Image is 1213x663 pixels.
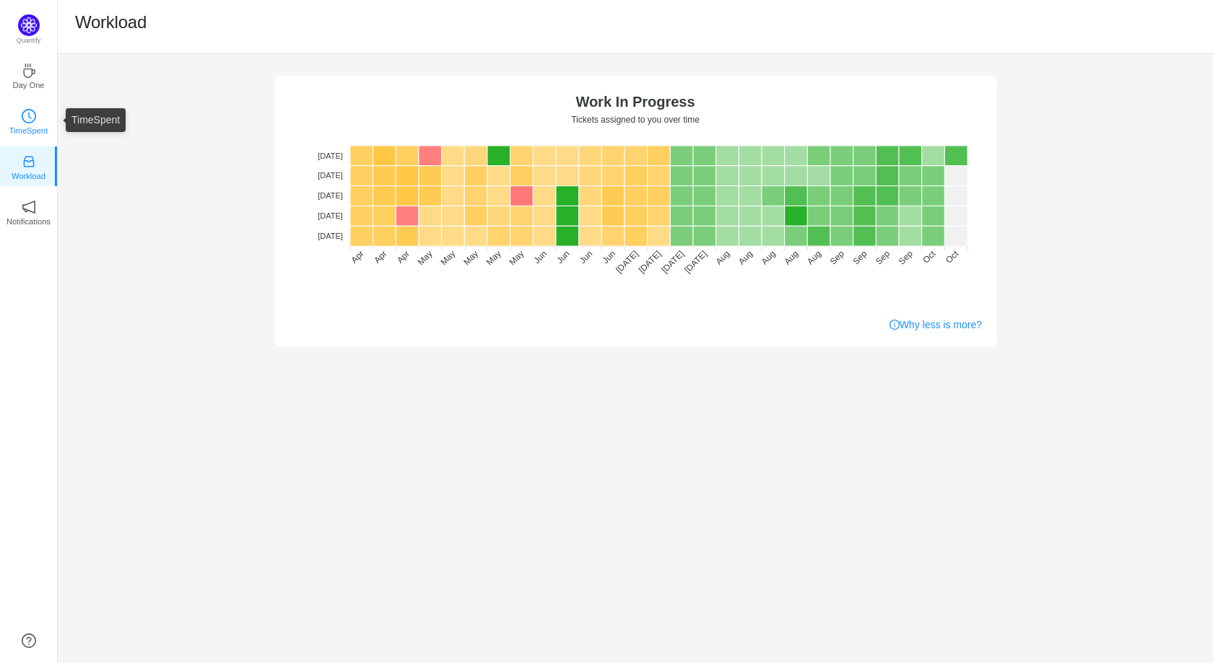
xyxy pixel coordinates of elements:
tspan: Sep [897,248,915,266]
tspan: [DATE] [318,211,343,220]
i: icon: clock-circle [22,109,36,123]
tspan: Jun [600,249,617,266]
i: icon: notification [22,200,36,214]
tspan: Aug [805,249,823,267]
img: Quantify [18,14,40,36]
tspan: [DATE] [318,232,343,240]
a: icon: inboxWorkload [22,159,36,173]
tspan: Apr [372,249,388,265]
a: icon: coffeeDay One [22,68,36,82]
tspan: May [416,249,435,268]
tspan: [DATE] [318,152,343,160]
p: Quantify [17,36,41,46]
a: icon: notificationNotifications [22,204,36,219]
tspan: Sep [851,248,869,266]
a: Why less is more? [890,317,982,333]
tspan: May [438,249,457,268]
p: Workload [12,170,45,183]
tspan: May [507,249,526,268]
h1: Workload [75,12,147,33]
p: Notifications [6,215,51,228]
tspan: [DATE] [614,249,640,276]
text: Tickets assigned to you over time [571,115,700,125]
tspan: Jun [555,249,572,266]
tspan: Jun [531,249,549,266]
tspan: Jun [578,249,595,266]
tspan: Apr [395,249,412,265]
tspan: Aug [782,249,800,267]
tspan: [DATE] [318,191,343,200]
tspan: [DATE] [659,249,686,276]
p: TimeSpent [9,124,48,137]
tspan: Aug [760,249,778,267]
tspan: Oct [921,248,938,265]
a: icon: clock-circleTimeSpent [22,113,36,128]
tspan: Sep [828,248,846,266]
tspan: Oct [944,248,961,265]
a: icon: question-circle [22,633,36,648]
tspan: Aug [713,249,731,267]
tspan: May [461,249,480,268]
tspan: [DATE] [637,249,664,276]
tspan: Aug [736,249,755,267]
tspan: Apr [349,249,366,265]
i: icon: info-circle [890,320,900,330]
tspan: Sep [874,248,892,266]
tspan: [DATE] [318,171,343,180]
i: icon: inbox [22,154,36,169]
tspan: May [484,249,503,268]
text: Work In Progress [575,94,695,110]
tspan: [DATE] [682,249,709,276]
p: Day One [12,79,44,92]
i: icon: coffee [22,63,36,78]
